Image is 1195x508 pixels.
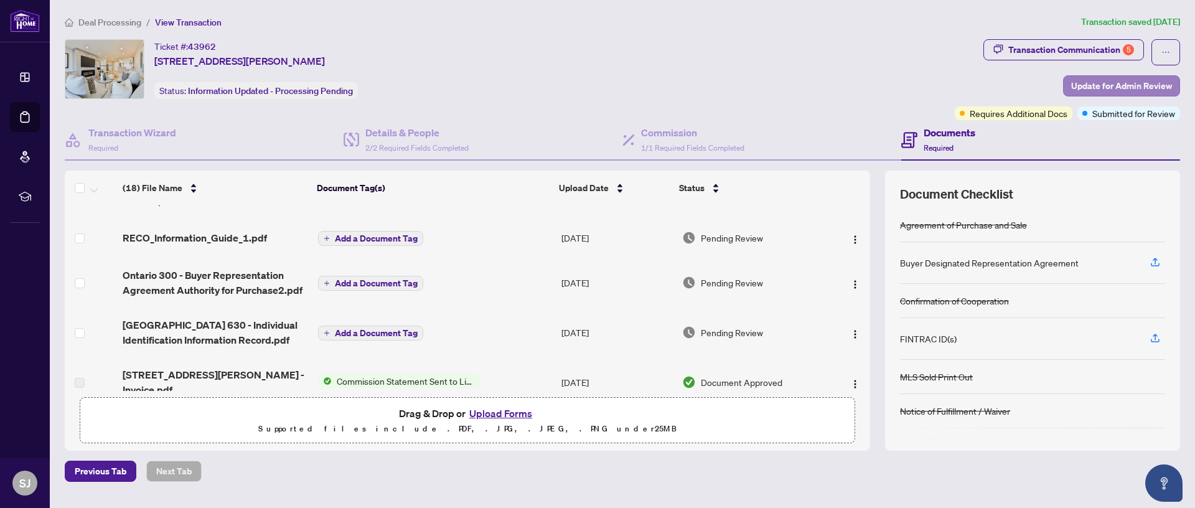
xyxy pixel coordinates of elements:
p: Supported files include .PDF, .JPG, .JPEG, .PNG under 25 MB [88,421,847,436]
img: Document Status [682,375,696,389]
img: Logo [850,235,860,245]
div: Notice of Fulfillment / Waiver [900,404,1010,418]
span: Pending Review [701,276,763,289]
button: Previous Tab [65,461,136,482]
div: Agreement of Purchase and Sale [900,218,1027,232]
span: Add a Document Tag [335,279,418,288]
img: IMG-C12199851_1.jpg [65,40,144,98]
span: Update for Admin Review [1071,76,1172,96]
img: Logo [850,280,860,289]
span: 2/2 Required Fields Completed [365,143,469,153]
span: plus [324,235,330,242]
button: Add a Document Tag [318,325,423,341]
span: Drag & Drop or [399,405,536,421]
li: / [146,15,150,29]
th: Upload Date [554,171,673,205]
button: Add a Document Tag [318,326,423,341]
button: Add a Document Tag [318,276,423,291]
img: Status Icon [318,374,332,388]
img: Document Status [682,276,696,289]
span: RECO_Information_Guide_1.pdf [123,230,267,245]
div: MLS Sold Print Out [900,370,973,383]
td: [DATE] [556,258,677,308]
td: [DATE] [556,308,677,357]
h4: Commission [641,125,744,140]
span: plus [324,330,330,336]
button: Logo [845,322,865,342]
img: Logo [850,329,860,339]
span: Add a Document Tag [335,329,418,337]
span: home [65,18,73,27]
button: Logo [845,273,865,293]
span: Add a Document Tag [335,234,418,243]
span: Submitted for Review [1092,106,1175,120]
button: Upload Forms [466,405,536,421]
button: Transaction Communication5 [983,39,1144,60]
span: Previous Tab [75,461,126,481]
button: Open asap [1145,464,1183,502]
span: Status [679,181,705,195]
img: logo [10,9,40,32]
h4: Details & People [365,125,469,140]
h4: Transaction Wizard [88,125,176,140]
button: Status IconCommission Statement Sent to Listing Brokerage [318,374,479,388]
span: Required [924,143,954,153]
div: Transaction Communication [1008,40,1134,60]
article: Transaction saved [DATE] [1081,15,1180,29]
div: 5 [1123,44,1134,55]
span: 1/1 Required Fields Completed [641,143,744,153]
span: plus [324,280,330,286]
button: Next Tab [146,461,202,482]
span: Required [88,143,118,153]
span: Deal Processing [78,17,141,28]
div: FINTRAC ID(s) [900,332,957,346]
span: Pending Review [701,326,763,339]
span: Upload Date [559,181,609,195]
span: Pending Review [701,231,763,245]
button: Add a Document Tag [318,231,423,246]
span: Commission Statement Sent to Listing Brokerage [332,374,479,388]
span: SJ [19,474,30,492]
span: Ontario 300 - Buyer Representation Agreement Authority for Purchase2.pdf [123,268,307,298]
button: Add a Document Tag [318,275,423,291]
td: [DATE] [556,357,677,407]
span: ellipsis [1161,48,1170,57]
h4: Documents [924,125,975,140]
div: Buyer Designated Representation Agreement [900,256,1079,270]
span: [STREET_ADDRESS][PERSON_NAME] - Invoice.pdf [123,367,307,397]
div: Ticket #: [154,39,216,54]
div: Status: [154,82,358,99]
th: Document Tag(s) [312,171,555,205]
td: [DATE] [556,218,677,258]
span: 43962 [188,41,216,52]
span: [GEOGRAPHIC_DATA] 630 - Individual Identification Information Record.pdf [123,317,307,347]
th: (18) File Name [118,171,312,205]
img: Document Status [682,231,696,245]
span: (18) File Name [123,181,182,195]
button: Logo [845,372,865,392]
span: Requires Additional Docs [970,106,1067,120]
span: Drag & Drop orUpload FormsSupported files include .PDF, .JPG, .JPEG, .PNG under25MB [80,398,855,444]
span: Document Approved [701,375,782,389]
button: Update for Admin Review [1063,75,1180,96]
span: Information Updated - Processing Pending [188,85,353,96]
img: Logo [850,379,860,389]
button: Logo [845,228,865,248]
span: Document Checklist [900,186,1013,203]
span: View Transaction [155,17,222,28]
span: [STREET_ADDRESS][PERSON_NAME] [154,54,325,68]
button: Add a Document Tag [318,230,423,247]
th: Status [674,171,824,205]
img: Document Status [682,326,696,339]
div: Confirmation of Cooperation [900,294,1009,308]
